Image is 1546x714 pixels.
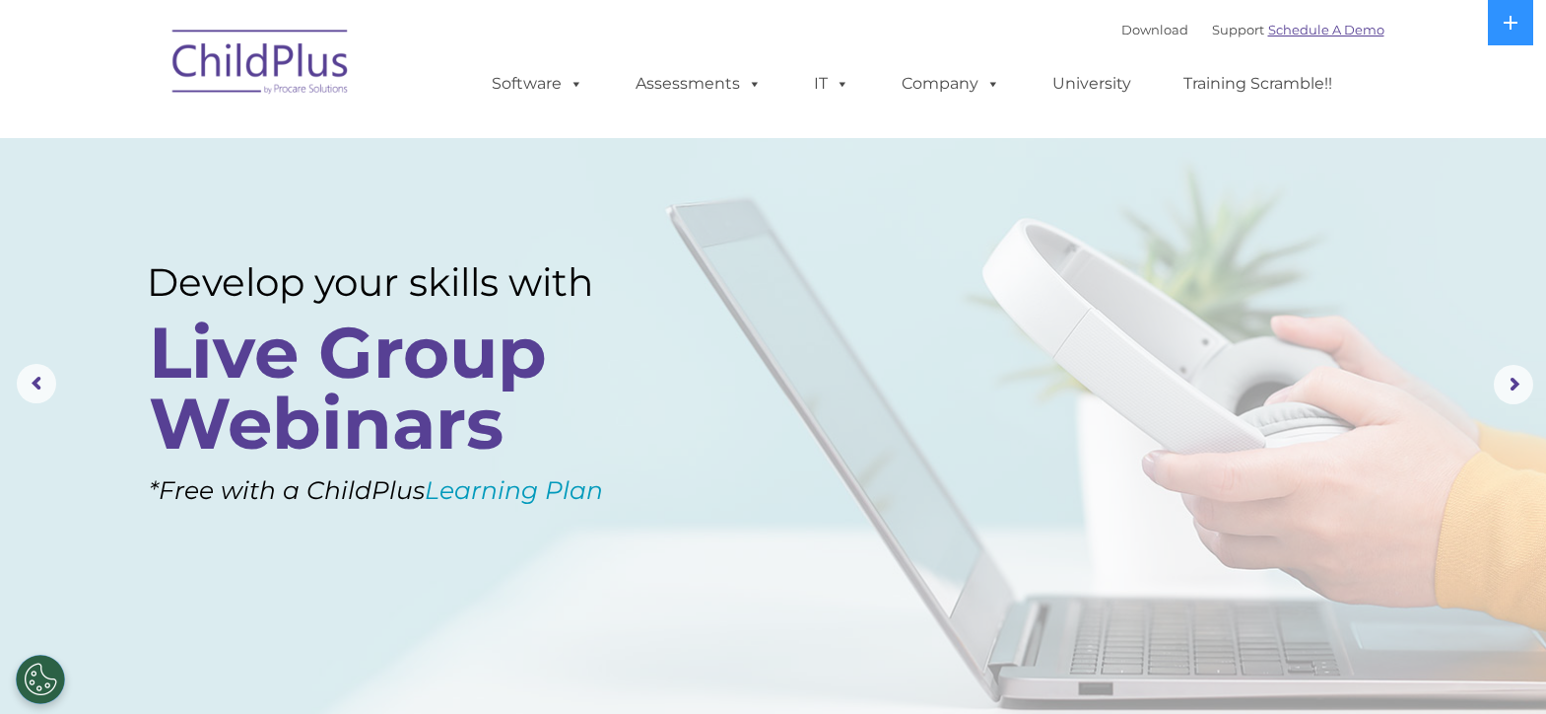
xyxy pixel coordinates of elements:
[163,16,360,114] img: ChildPlus by Procare Solutions
[149,467,695,514] rs-layer: *Free with a ChildPlus
[1121,22,1188,37] a: Download
[616,64,781,104] a: Assessments
[274,211,358,226] span: Phone number
[794,64,869,104] a: IT
[16,655,65,704] button: Cookies Settings
[274,130,334,145] span: Last name
[425,475,603,505] a: Learning Plan
[1268,22,1384,37] a: Schedule A Demo
[882,64,1020,104] a: Company
[1121,22,1384,37] font: |
[152,488,348,540] a: Learn More
[1212,22,1264,37] a: Support
[472,64,603,104] a: Software
[147,259,658,306] rs-layer: Develop your skills with
[1033,64,1151,104] a: University
[1164,64,1352,104] a: Training Scramble!!
[149,317,651,459] rs-layer: Live Group Webinars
